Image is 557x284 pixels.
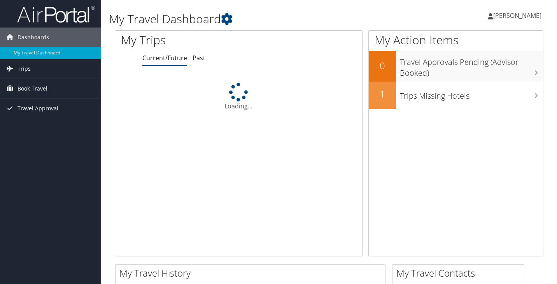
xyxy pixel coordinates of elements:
h1: My Trips [121,32,253,48]
img: airportal-logo.png [17,5,95,23]
h3: Travel Approvals Pending (Advisor Booked) [400,53,543,78]
div: Loading... [115,83,362,111]
h1: My Action Items [369,32,543,48]
h3: Trips Missing Hotels [400,87,543,101]
span: [PERSON_NAME] [493,11,541,20]
a: 0Travel Approvals Pending (Advisor Booked) [369,51,543,81]
a: Current/Future [142,54,187,62]
span: Travel Approval [18,99,58,118]
h2: 1 [369,87,396,101]
h2: My Travel Contacts [396,267,524,280]
a: 1Trips Missing Hotels [369,82,543,109]
span: Trips [18,59,31,78]
span: Book Travel [18,79,47,98]
h1: My Travel Dashboard [109,11,403,27]
span: Dashboards [18,28,49,47]
a: [PERSON_NAME] [488,4,549,27]
h2: My Travel History [119,267,385,280]
h2: 0 [369,59,396,72]
a: Past [193,54,205,62]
